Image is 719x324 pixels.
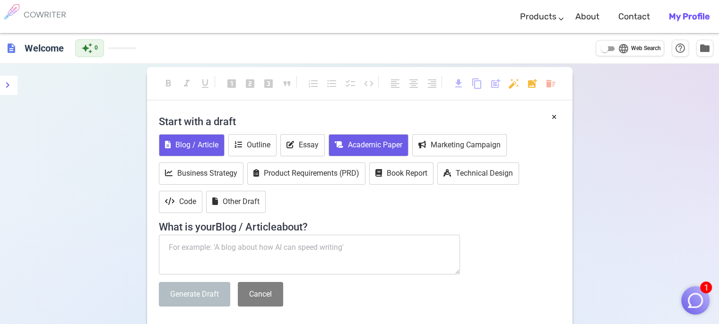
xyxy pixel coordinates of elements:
[618,3,650,31] a: Contact
[228,134,277,156] button: Outline
[326,78,338,89] span: format_list_bulleted
[545,78,556,89] span: delete_sweep
[527,78,538,89] span: add_photo_alternate
[408,78,419,89] span: format_align_center
[681,286,710,315] button: 1
[363,78,374,89] span: code
[618,43,629,54] span: language
[369,162,433,185] button: Book Report
[696,40,713,57] button: Manage Documents
[575,3,599,31] a: About
[238,282,283,307] button: Cancel
[508,78,520,89] span: auto_fix_high
[675,43,686,54] span: help_outline
[308,78,319,89] span: format_list_numbered
[24,10,66,19] h6: COWRITER
[700,281,712,293] span: 1
[95,43,98,53] span: 0
[159,162,243,185] button: Business Strategy
[206,191,266,213] button: Other Draft
[21,39,68,58] h6: Click to edit title
[159,215,561,233] h4: What is your Blog / Article about?
[453,78,464,89] span: download
[437,162,519,185] button: Technical Design
[281,78,293,89] span: format_quote
[412,134,507,156] button: Marketing Campaign
[226,78,237,89] span: looks_one
[686,291,704,309] img: Close chat
[199,78,211,89] span: format_underlined
[280,134,325,156] button: Essay
[159,191,202,213] button: Code
[426,78,438,89] span: format_align_right
[552,110,557,124] button: ×
[471,78,483,89] span: content_copy
[247,162,365,185] button: Product Requirements (PRD)
[699,43,710,54] span: folder
[159,134,225,156] button: Blog / Article
[263,78,274,89] span: looks_3
[163,78,174,89] span: format_bold
[244,78,256,89] span: looks_two
[81,43,93,54] span: auto_awesome
[181,78,192,89] span: format_italic
[159,110,561,133] h4: Start with a draft
[520,3,556,31] a: Products
[669,3,710,31] a: My Profile
[631,44,661,53] span: Web Search
[329,134,408,156] button: Academic Paper
[6,43,17,54] span: description
[669,11,710,22] b: My Profile
[345,78,356,89] span: checklist
[390,78,401,89] span: format_align_left
[490,78,501,89] span: post_add
[672,40,689,57] button: Help & Shortcuts
[159,282,230,307] button: Generate Draft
